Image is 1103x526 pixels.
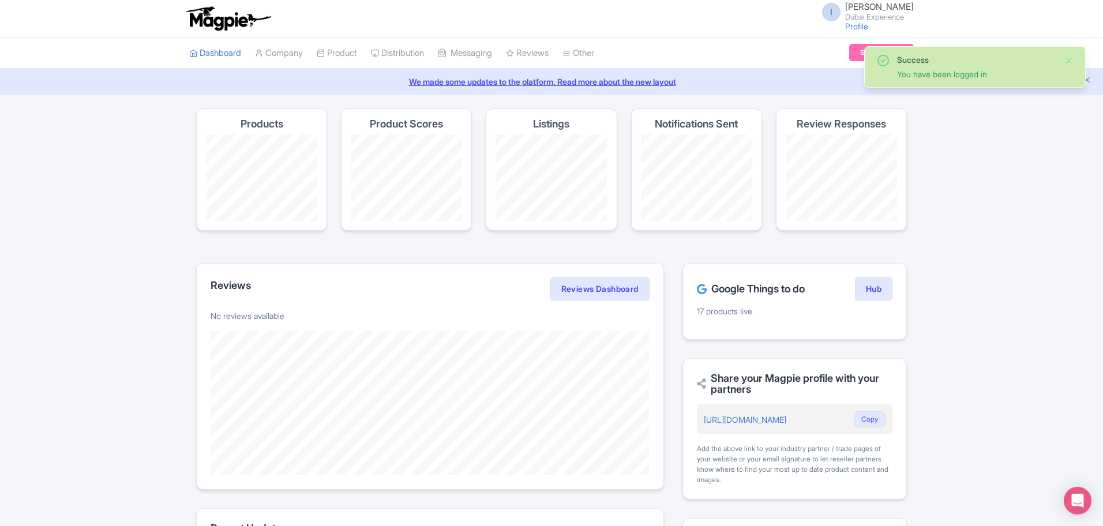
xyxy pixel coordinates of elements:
a: Product [317,37,357,69]
p: 17 products live [697,305,892,317]
a: Dashboard [189,37,241,69]
p: No reviews available [211,310,650,322]
div: Open Intercom Messenger [1064,487,1091,514]
a: Subscription [849,44,914,61]
a: Reviews Dashboard [550,277,650,300]
a: We made some updates to the platform. Read more about the new layout [7,76,1096,88]
a: Hub [855,277,892,300]
a: Distribution [371,37,424,69]
h2: Share your Magpie profile with your partners [697,373,892,396]
a: Company [255,37,303,69]
h4: Listings [533,118,569,130]
a: I [PERSON_NAME] Dubai Experience [815,2,914,21]
button: Copy [854,411,886,427]
div: Success [897,54,1055,66]
h4: Products [241,118,283,130]
h2: Reviews [211,280,251,291]
div: Add the above link to your industry partner / trade pages of your website or your email signature... [697,444,892,485]
h4: Review Responses [797,118,886,130]
button: Close announcement [1083,74,1091,88]
h4: Notifications Sent [655,118,738,130]
small: Dubai Experience [845,13,914,21]
img: logo-ab69f6fb50320c5b225c76a69d11143b.png [183,6,273,31]
a: Messaging [438,37,492,69]
button: Close [1064,54,1074,67]
h2: Google Things to do [697,283,805,295]
a: Other [562,37,594,69]
span: [PERSON_NAME] [845,1,914,12]
div: You have been logged in [897,68,1055,80]
span: I [822,3,841,21]
a: Reviews [506,37,549,69]
h4: Product Scores [370,118,443,130]
a: Profile [845,21,868,31]
a: [URL][DOMAIN_NAME] [704,415,786,424]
